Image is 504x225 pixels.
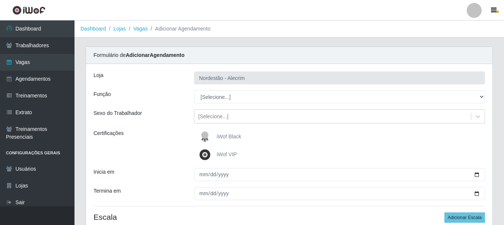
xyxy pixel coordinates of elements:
input: 00/00/0000 [194,168,485,181]
li: Adicionar Agendamento [148,25,210,33]
a: Lojas [113,26,126,32]
span: iWof Black [217,134,241,139]
div: [Selecione...] [198,113,228,120]
strong: Adicionar Agendamento [126,52,184,58]
input: 00/00/0000 [194,187,485,200]
nav: breadcrumb [75,20,504,38]
label: Sexo do Trabalhador [93,109,142,117]
img: CoreUI Logo [12,6,45,15]
h4: Escala [93,212,485,222]
button: Adicionar Escala [444,212,485,223]
span: iWof VIP [217,151,237,157]
label: Inicia em [93,168,114,176]
label: Função [93,90,111,98]
div: Formulário de [86,47,492,64]
img: iWof VIP [197,147,215,162]
a: Dashboard [80,26,106,32]
label: Loja [93,71,103,79]
label: Termina em [93,187,121,195]
label: Certificações [93,129,124,137]
img: iWof Black [197,129,215,144]
a: Vagas [133,26,148,32]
